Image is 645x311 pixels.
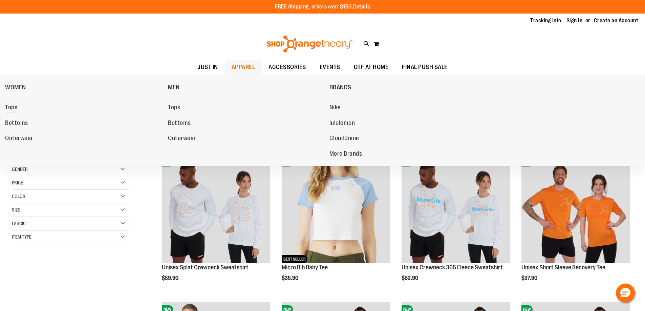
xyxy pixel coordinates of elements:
[5,102,161,114] a: Tops
[329,119,355,128] span: lululemon
[282,155,390,263] img: Micro Rib Baby Tee
[521,155,630,264] a: Unisex Short Sleeve Recovery TeeNEW
[329,104,341,112] span: Nike
[5,79,165,96] a: WOMEN
[282,155,390,264] a: Micro Rib Baby TeeNEWBEST SELLER
[320,60,340,75] span: EVENTS
[402,155,510,263] img: Unisex Crewneck 365 Fleece Sweatshirt
[5,119,28,128] span: Bottoms
[402,264,503,271] a: Unisex Crewneck 365 Fleece Sweatshirt
[398,152,513,298] div: product
[162,155,270,264] a: Unisex Splat Crewneck SweatshirtNEW
[402,155,510,264] a: Unisex Crewneck 365 Fleece SweatshirtNEW
[12,180,23,185] span: Price
[225,60,262,75] a: APPAREL
[268,60,306,75] span: ACCESSORIES
[282,264,328,271] a: Micro Rib Baby Tee
[329,79,489,96] a: BRANDS
[5,132,161,145] a: Outerwear
[5,104,17,112] span: Tops
[168,79,326,96] a: MEN
[12,234,31,240] span: Item Type
[5,135,33,143] span: Outerwear
[278,152,393,298] div: product
[12,194,25,199] span: Color
[313,60,347,75] a: EVENTS
[347,60,395,75] a: OTF AT HOME
[12,207,20,213] span: Size
[521,155,630,263] img: Unisex Short Sleeve Recovery Tee
[616,284,635,303] button: Hello, have a question? Let’s chat.
[266,36,353,52] img: Shop Orangetheory
[402,275,419,281] span: $63.90
[262,60,313,75] a: ACCESSORIES
[162,155,270,263] img: Unisex Splat Crewneck Sweatshirt
[162,275,179,281] span: $59.90
[12,166,28,172] span: Gender
[329,84,351,92] span: BRANDS
[158,152,274,298] div: product
[12,221,26,226] span: Fabric
[282,255,307,263] span: BEST SELLER
[168,84,180,92] span: MEN
[521,275,538,281] span: $37.90
[197,60,218,75] span: JUST IN
[5,117,161,129] a: Bottoms
[232,60,255,75] span: APPAREL
[282,275,299,281] span: $35.90
[329,135,359,143] span: Cloud9nine
[168,135,196,143] span: Outerwear
[353,4,370,10] a: Details
[275,3,370,11] p: FREE Shipping, orders over $150.
[168,119,191,128] span: Bottoms
[530,17,561,24] a: Tracking Info
[521,264,605,271] a: Unisex Short Sleeve Recovery Tee
[402,60,448,75] span: FINAL PUSH SALE
[354,60,389,75] span: OTF AT HOME
[191,60,225,75] a: JUST IN
[168,104,180,112] span: Tops
[162,264,249,271] a: Unisex Splat Crewneck Sweatshirt
[5,84,26,92] span: WOMEN
[518,152,633,298] div: product
[395,60,454,75] a: FINAL PUSH SALE
[594,17,639,24] a: Create an Account
[566,17,583,24] a: Sign In
[329,150,362,159] span: More Brands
